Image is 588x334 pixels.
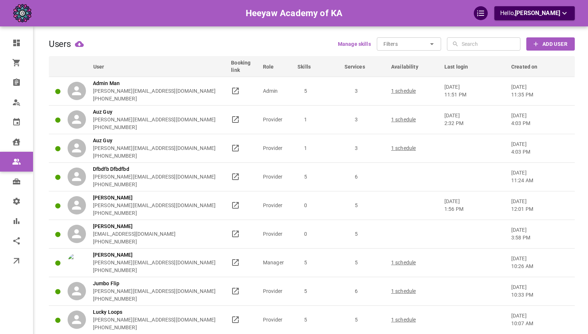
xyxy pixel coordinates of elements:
p: 10:07 am [511,320,568,327]
p: 10:26 am [511,263,568,270]
p: 1 schedule [391,87,438,95]
span: Last login [444,63,478,70]
p: [PHONE_NUMBER] [93,95,216,103]
p: 1 schedule [391,144,438,152]
p: [PERSON_NAME][EMAIL_ADDRESS][DOMAIN_NAME] [93,116,216,124]
svg: Active [55,317,61,323]
p: 5 [285,316,325,324]
span: Services [344,63,375,70]
svg: Active [55,289,61,295]
p: 4:03 pm [511,120,568,127]
p: Jumbo Flip [93,280,216,287]
p: [PHONE_NUMBER] [93,181,216,188]
p: [DATE] [511,198,568,213]
p: 2:32 pm [444,120,505,127]
p: Hello, [500,9,569,18]
p: [PERSON_NAME] [93,194,216,202]
span: Availability [391,63,428,70]
p: Provider [263,287,291,295]
input: Search [462,37,519,51]
p: 3 [336,87,376,95]
p: 1 schedule [391,259,438,267]
p: 0 [285,202,325,209]
a: Manage skills [338,40,371,48]
p: [DATE] [444,198,505,213]
p: [EMAIL_ADDRESS][DOMAIN_NAME] [93,230,176,238]
p: 5 [336,202,376,209]
p: [PHONE_NUMBER] [93,267,216,274]
p: [DATE] [444,83,505,99]
p: 5 [285,173,325,181]
span: User [68,63,114,70]
span: Add User [542,40,567,49]
p: 12:01 pm [511,205,568,213]
svg: Export [75,40,84,48]
span: [PERSON_NAME] [515,10,560,16]
p: [PERSON_NAME][EMAIL_ADDRESS][DOMAIN_NAME] [93,87,216,95]
p: [DATE] [511,226,568,242]
p: 1 [285,116,325,124]
p: 1 schedule [391,316,438,324]
p: [DATE] [511,312,568,327]
p: 11:35 pm [511,91,568,99]
p: [PHONE_NUMBER] [93,295,216,303]
p: 5 [336,316,376,324]
p: 5 [285,259,325,267]
p: 5 [285,87,325,95]
p: [PERSON_NAME][EMAIL_ADDRESS][DOMAIN_NAME] [93,316,216,324]
p: [PHONE_NUMBER] [93,152,216,160]
svg: Active [55,174,61,180]
p: 0 [285,230,325,238]
button: Hello,[PERSON_NAME] [494,6,575,20]
p: Dfbdfb Dfbdfbd [93,165,216,173]
p: Provider [263,144,291,152]
p: [PERSON_NAME][EMAIL_ADDRESS][DOMAIN_NAME] [93,287,216,295]
img: User [68,253,86,272]
p: [PERSON_NAME][EMAIL_ADDRESS][DOMAIN_NAME] [93,144,216,152]
p: 1 schedule [391,116,438,124]
p: 10:33 pm [511,291,568,299]
p: [DATE] [511,140,568,156]
h1: Users [49,39,71,49]
svg: Active [55,260,61,266]
p: 11:51 pm [444,91,505,99]
p: [PHONE_NUMBER] [93,124,216,131]
h6: Heeyaw Academy of KA [246,6,343,20]
p: Provider [263,202,291,209]
p: Admin [263,87,291,95]
div: QuickStart Guide [474,6,488,20]
p: Admin Man [93,80,216,87]
p: [DATE] [511,169,568,184]
th: Booking link [228,56,260,77]
p: [PERSON_NAME] [93,223,176,230]
p: 4:03 pm [511,148,568,156]
span: Created on [511,63,547,70]
p: Provider [263,316,291,324]
svg: Active [55,117,61,123]
p: 1:56 pm [444,205,505,213]
p: Auz Guy [93,137,216,144]
p: 5 [336,259,376,267]
p: [DATE] [511,83,568,99]
span: Skills [297,63,320,70]
p: [PHONE_NUMBER] [93,209,216,217]
svg: Active [55,231,61,238]
img: company-logo [13,4,32,22]
p: Lucky Loops [93,308,216,316]
p: 6 [336,173,376,181]
span: Role [263,63,284,70]
p: 1 [285,144,325,152]
p: 3:58 pm [511,234,568,242]
p: [PERSON_NAME][EMAIL_ADDRESS][DOMAIN_NAME] [93,173,216,181]
p: 6 [336,287,376,295]
p: 5 [285,287,325,295]
p: [PHONE_NUMBER] [93,238,176,246]
p: [DATE] [444,112,505,127]
b: Manage skills [338,41,371,47]
p: Provider [263,173,291,181]
svg: Active [55,146,61,152]
svg: Active [55,88,61,95]
p: 11:24 am [511,177,568,184]
p: [PERSON_NAME][EMAIL_ADDRESS][DOMAIN_NAME] [93,259,216,267]
button: Add User [526,37,575,51]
